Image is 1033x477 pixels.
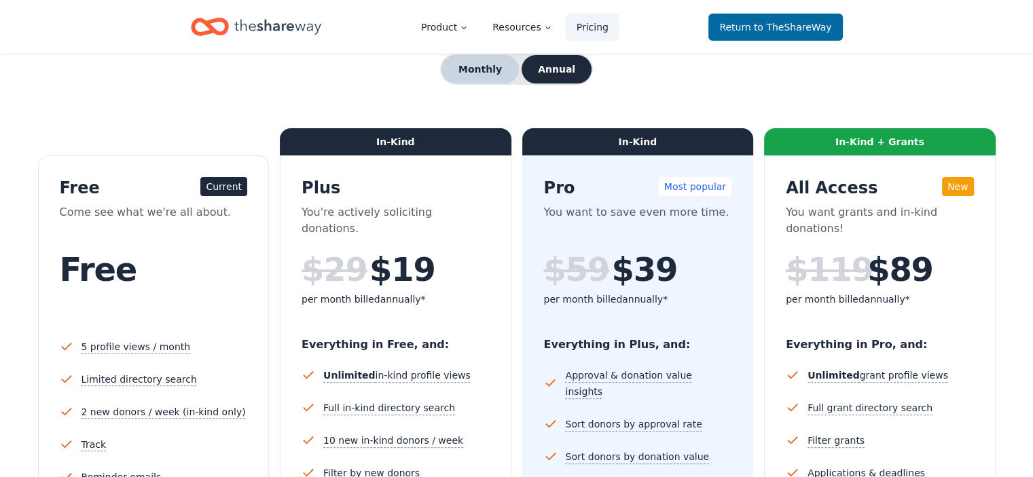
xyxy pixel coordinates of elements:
[544,204,732,242] div: You want to save even more time.
[302,204,490,242] div: You're actively soliciting donations.
[60,177,248,199] div: Free
[808,432,865,449] span: Filter grants
[808,370,860,381] span: Unlimited
[544,177,732,199] div: Pro
[942,177,974,196] div: New
[302,177,490,199] div: Plus
[191,11,321,43] a: Home
[280,128,511,155] div: In-Kind
[200,177,247,196] div: Current
[81,339,191,355] span: 5 profile views / month
[323,432,463,449] span: 10 new in-kind donors / week
[612,250,678,288] span: $ 39
[867,250,933,288] span: $ 89
[786,204,974,242] div: You want grants and in-kind donations!
[786,291,974,307] div: per month billed annually*
[544,291,732,307] div: per month billed annually*
[566,14,619,41] a: Pricing
[566,416,702,432] span: Sort donors by approval rate
[786,325,974,354] div: Everything in Pro, and:
[410,14,479,41] button: Product
[60,204,248,242] div: Come see what we're all about.
[482,14,563,41] button: Resources
[786,177,974,199] div: All Access
[754,22,832,33] span: to TheShareWay
[369,250,435,288] span: $ 19
[659,177,731,196] div: Most popular
[441,55,519,83] button: Monthly
[81,436,107,453] span: Track
[808,370,948,381] span: grant profile views
[323,400,455,416] span: Full in-kind directory search
[808,400,932,416] span: Full grant directory search
[81,371,197,387] span: Limited directory search
[708,14,842,41] a: Returnto TheShareWay
[323,370,376,381] span: Unlimited
[522,128,754,155] div: In-Kind
[565,367,731,400] span: Approval & donation value insights
[81,404,246,420] span: 2 new donors / week (in-kind only)
[410,11,619,43] nav: Main
[522,55,592,83] button: Annual
[60,250,137,288] span: Free
[566,449,710,465] span: Sort donors by donation value
[323,370,471,381] span: in-kind profile views
[764,128,996,155] div: In-Kind + Grants
[302,291,490,307] div: per month billed annually*
[719,19,831,35] span: Return
[544,325,732,354] div: Everything in Plus, and:
[302,325,490,354] div: Everything in Free, and:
